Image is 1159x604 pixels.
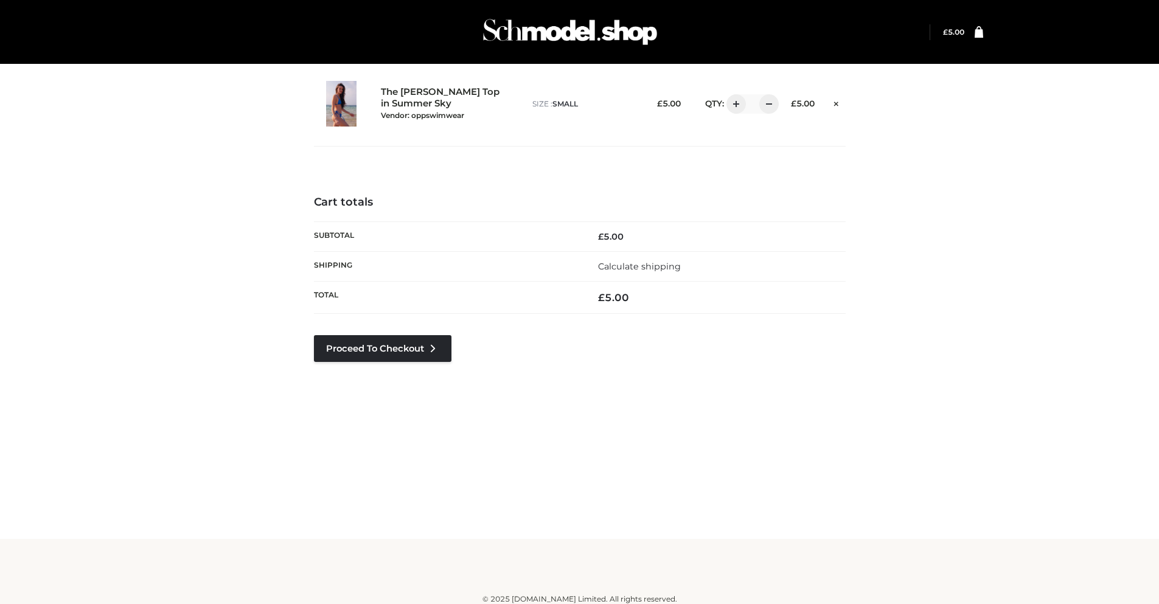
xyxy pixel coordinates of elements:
[314,251,580,281] th: Shipping
[657,99,663,108] span: £
[532,99,636,109] p: size :
[791,99,815,108] bdi: 5.00
[791,99,796,108] span: £
[827,94,845,110] a: Remove this item
[693,94,770,114] div: QTY:
[314,282,580,314] th: Total
[598,291,629,304] bdi: 5.00
[598,261,681,272] a: Calculate shipping
[552,99,578,108] span: SMALL
[598,291,605,304] span: £
[598,231,604,242] span: £
[381,111,464,120] small: Vendor: oppswimwear
[314,196,846,209] h4: Cart totals
[314,221,580,251] th: Subtotal
[657,99,681,108] bdi: 5.00
[943,27,964,36] a: £5.00
[479,8,661,56] img: Schmodel Admin 964
[943,27,948,36] span: £
[314,335,451,362] a: Proceed to Checkout
[598,231,624,242] bdi: 5.00
[943,27,964,36] bdi: 5.00
[381,86,506,120] a: The [PERSON_NAME] Top in Summer SkyVendor: oppswimwear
